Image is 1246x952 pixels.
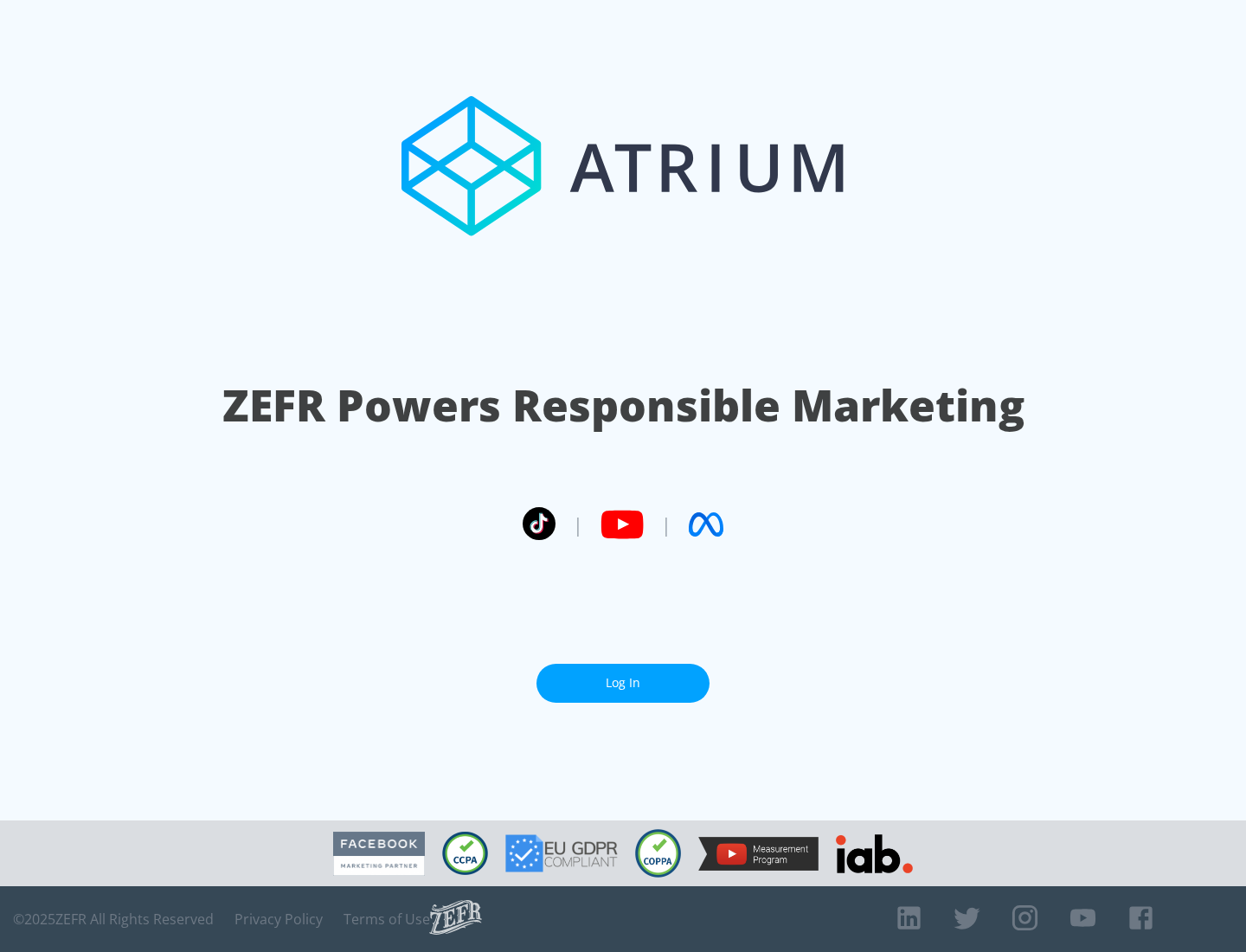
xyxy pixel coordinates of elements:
img: IAB [836,834,913,873]
img: Facebook Marketing Partner [333,832,425,876]
span: © 2025 ZEFR All Rights Reserved [13,910,214,928]
h1: ZEFR Powers Responsible Marketing [222,376,1024,435]
a: Log In [536,664,710,703]
img: GDPR Compliant [505,834,618,872]
a: Terms of Use [344,910,430,928]
a: Privacy Policy [234,910,323,928]
img: YouTube Measurement Program [698,837,819,871]
img: CCPA Compliant [442,832,488,875]
span: | [573,511,583,537]
img: COPPA Compliant [635,829,681,878]
span: | [661,511,671,537]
